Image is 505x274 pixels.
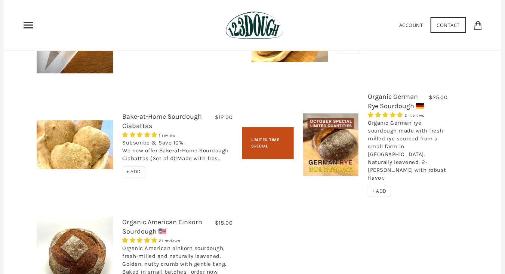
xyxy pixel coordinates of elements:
div: + ADD [123,166,145,177]
img: Organic German Rye Sourdough 🇩🇪 [303,113,358,176]
a: Organic American Einkorn Sourdough 🇺🇸 [123,218,203,235]
div: Limited Time Special [242,127,294,159]
span: 5.00 stars [368,112,404,118]
img: 123Dough Bakery [226,11,283,39]
span: 5.00 stars [123,131,159,138]
a: Bake-at-Home Sourdough Ciabattas [123,112,202,130]
span: 4.95 stars [123,237,159,244]
span: 3 reviews [404,113,425,118]
span: + ADD [372,188,387,194]
a: Contact [431,17,466,33]
span: 1 review [159,133,176,138]
div: + ADD [368,186,391,197]
span: 21 reviews [159,238,181,243]
span: $25.00 [429,94,448,101]
span: + ADD [127,168,141,175]
span: $12.00 [215,114,233,121]
span: + ADD [342,45,356,51]
a: Account [399,22,423,28]
div: Subscribe & Save 10% We now offer Bake-at-Home Sourdough Ciabattas (Set of 4)!Made with fres... [123,139,233,166]
a: Organic German Rye Sourdough 🇩🇪 [368,92,424,110]
img: Bake-at-Home Sourdough Ciabattas [37,120,113,169]
div: Organic German rye sourdough made with fresh-milled rye sourced from a small farm in [GEOGRAPHIC_... [368,119,447,186]
nav: Primary [22,19,34,31]
span: $18.00 [215,219,233,226]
